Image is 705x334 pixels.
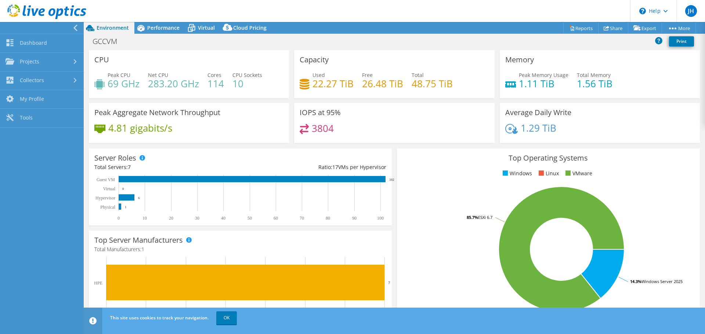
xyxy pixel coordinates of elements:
[97,24,129,31] span: Environment
[141,246,144,253] span: 1
[412,80,453,88] h4: 48.75 TiB
[221,216,225,221] text: 40
[501,169,532,177] li: Windows
[312,124,334,132] h4: 3804
[207,80,224,88] h4: 114
[537,169,559,177] li: Linux
[362,71,373,78] span: Free
[402,154,694,162] h3: Top Operating Systems
[108,80,140,88] h4: 69 GHz
[641,279,683,284] tspan: Windows Server 2025
[685,5,697,17] span: JH
[505,109,571,117] h3: Average Daily Write
[240,163,386,171] div: Ratio: VMs per Hypervisor
[195,216,199,221] text: 30
[332,164,338,170] span: 17
[519,71,568,78] span: Peak Memory Usage
[388,280,390,285] text: 7
[94,280,102,286] text: HPE
[312,71,325,78] span: Used
[300,216,304,221] text: 70
[94,163,240,171] div: Total Servers:
[352,216,357,221] text: 90
[89,37,129,45] h1: GCCVM
[138,196,140,200] text: 6
[232,71,262,78] span: CPU Sockets
[108,71,130,78] span: Peak CPU
[326,216,330,221] text: 80
[389,178,394,181] text: 102
[662,22,696,34] a: More
[362,80,403,88] h4: 26.48 TiB
[94,236,183,244] h3: Top Server Manufacturers
[108,124,172,132] h4: 4.81 gigabits/s
[148,80,199,88] h4: 283.20 GHz
[628,22,662,34] a: Export
[300,56,329,64] h3: Capacity
[148,71,168,78] span: Net CPU
[232,80,262,88] h4: 10
[110,315,209,321] span: This site uses cookies to track your navigation.
[412,71,424,78] span: Total
[169,216,173,221] text: 20
[125,205,127,209] text: 1
[233,24,267,31] span: Cloud Pricing
[198,24,215,31] span: Virtual
[478,214,492,220] tspan: ESXi 6.7
[577,80,612,88] h4: 1.56 TiB
[521,124,556,132] h4: 1.29 TiB
[467,214,478,220] tspan: 85.7%
[564,169,592,177] li: VMware
[639,8,646,14] svg: \n
[669,36,694,47] a: Print
[103,186,116,191] text: Virtual
[598,22,628,34] a: Share
[147,24,180,31] span: Performance
[128,164,131,170] span: 7
[94,109,220,117] h3: Peak Aggregate Network Throughput
[94,245,386,253] h4: Total Manufacturers:
[100,205,115,210] text: Physical
[274,216,278,221] text: 60
[207,71,221,78] span: Cores
[117,216,120,221] text: 0
[94,154,136,162] h3: Server Roles
[142,216,147,221] text: 10
[630,279,641,284] tspan: 14.3%
[505,56,534,64] h3: Memory
[97,177,115,182] text: Guest VM
[247,216,252,221] text: 50
[122,187,124,191] text: 0
[519,80,568,88] h4: 1.11 TiB
[95,195,115,201] text: Hypervisor
[377,216,384,221] text: 100
[300,109,341,117] h3: IOPS at 95%
[312,80,354,88] h4: 22.27 TiB
[216,311,237,324] a: OK
[563,22,599,34] a: Reports
[577,71,611,78] span: Total Memory
[94,56,109,64] h3: CPU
